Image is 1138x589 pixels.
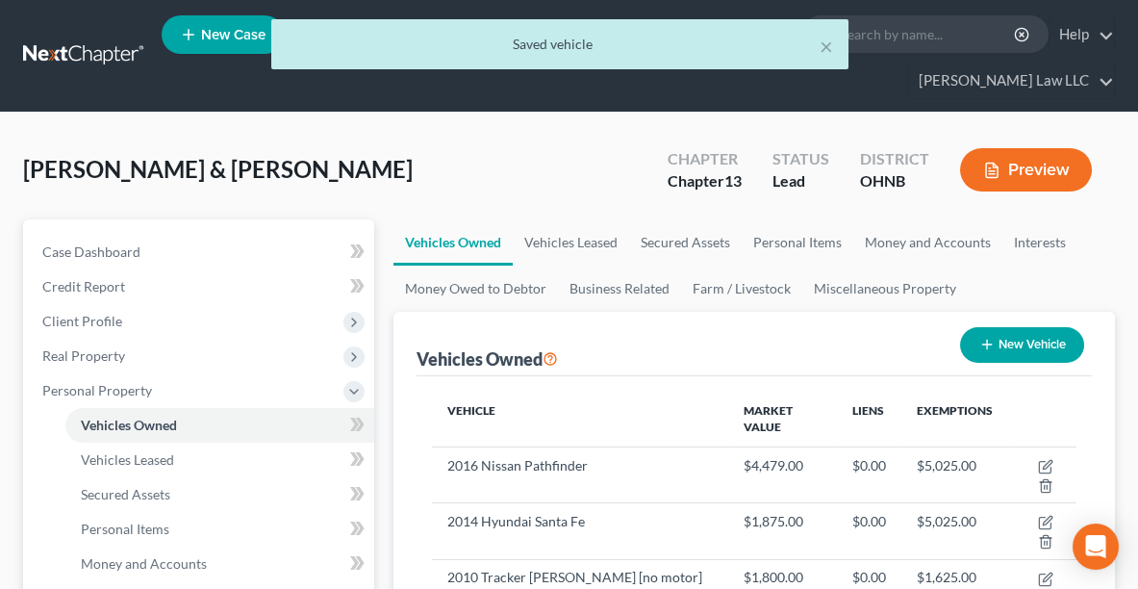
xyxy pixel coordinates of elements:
a: Secured Assets [65,477,374,512]
th: Exemptions [901,392,1008,448]
a: Client Portal [371,17,496,52]
a: Secured Assets [629,219,742,266]
a: Directory Cases [496,17,644,52]
span: Secured Assets [81,486,170,502]
span: Vehicles Leased [81,451,174,468]
span: Money and Accounts [81,555,207,572]
th: Market Value [728,392,837,448]
a: Personal Items [65,512,374,547]
a: Farm / Livestock [681,266,802,312]
a: Credit Report [27,269,374,304]
div: District [860,148,929,170]
a: Interests [1002,219,1077,266]
span: 13 [724,171,742,190]
th: Liens [837,392,901,448]
td: $4,479.00 [728,447,837,502]
td: $5,025.00 [901,503,1008,559]
a: Vehicles Leased [65,443,374,477]
div: Status [772,148,829,170]
button: Preview [960,148,1092,192]
span: Vehicles Owned [81,417,177,433]
span: Personal Items [81,521,169,537]
td: 2014 Hyundai Santa Fe [432,503,728,559]
span: Client Profile [42,313,122,329]
td: $0.00 [837,447,901,502]
div: Lead [772,170,829,192]
a: Business Related [558,266,681,312]
span: Credit Report [42,278,125,294]
div: OHNB [860,170,929,192]
td: 2016 Nissan Pathfinder [432,447,728,502]
div: Chapter [668,170,742,192]
a: Miscellaneous Property [802,266,968,312]
span: Real Property [42,347,125,364]
span: [PERSON_NAME] & [PERSON_NAME] [23,155,413,183]
input: Search by name... [841,16,1017,52]
div: Chapter [668,148,742,170]
a: Money and Accounts [853,219,1002,266]
a: Vehicles Owned [65,408,374,443]
a: Help [1049,17,1114,52]
td: $1,875.00 [728,503,837,559]
a: Home [290,17,371,52]
a: DebtorCC [644,17,752,52]
button: × [820,35,833,58]
td: $5,025.00 [901,447,1008,502]
a: [PERSON_NAME] Law LLC [909,64,1114,98]
div: Open Intercom Messenger [1073,524,1119,570]
a: Personal Items [742,219,853,266]
a: Money Owed to Debtor [393,266,558,312]
td: $0.00 [837,503,901,559]
a: Vehicles Owned [393,219,513,266]
span: Case Dashboard [42,243,140,260]
div: Saved vehicle [287,35,833,54]
span: Personal Property [42,382,152,398]
a: Case Dashboard [27,235,374,269]
a: Money and Accounts [65,547,374,581]
div: Vehicles Owned [417,347,558,371]
th: Vehicle [432,392,728,448]
button: New Vehicle [960,327,1084,363]
a: Vehicles Leased [513,219,629,266]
